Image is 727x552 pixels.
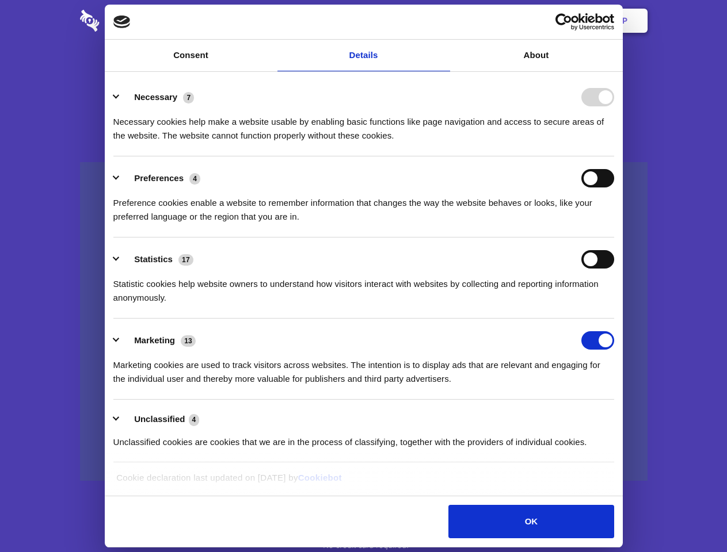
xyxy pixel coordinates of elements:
div: Preference cookies enable a website to remember information that changes the way the website beha... [113,187,614,224]
a: Wistia video thumbnail [80,162,648,481]
span: 17 [178,254,193,266]
span: 7 [183,92,194,103]
button: Necessary (7) [113,88,201,106]
a: Details [277,40,450,71]
h4: Auto-redaction of sensitive data, encrypted data sharing and self-destructing private chats. Shar... [80,105,648,143]
img: logo [113,16,131,28]
button: Unclassified (4) [113,412,207,427]
button: Marketing (13) [113,331,203,350]
a: Pricing [338,3,388,39]
label: Statistics [134,254,173,264]
span: 4 [189,414,200,425]
label: Preferences [134,173,184,183]
button: OK [448,505,614,538]
button: Statistics (17) [113,250,201,269]
h1: Eliminate Slack Data Loss. [80,52,648,93]
a: Usercentrics Cookiebot - opens in a new window [513,13,614,30]
span: 13 [181,335,196,347]
iframe: Drift Widget Chat Controller [669,494,713,538]
label: Necessary [134,92,177,102]
a: Login [522,3,572,39]
a: About [450,40,623,71]
button: Preferences (4) [113,169,208,187]
a: Cookiebot [298,473,342,482]
label: Marketing [134,335,175,345]
a: Contact [467,3,520,39]
div: Cookie declaration last updated on [DATE] by [108,471,619,493]
div: Unclassified cookies are cookies that we are in the process of classifying, together with the pro... [113,427,614,449]
img: logo-wordmark-white-trans-d4663122ce5f474addd5e946df7df03e33cb6a1c49d2221995e7729f52c070b2.svg [80,10,178,32]
span: 4 [189,173,200,185]
div: Statistic cookies help website owners to understand how visitors interact with websites by collec... [113,269,614,305]
div: Necessary cookies help make a website usable by enabling basic functions like page navigation and... [113,106,614,143]
div: Marketing cookies are used to track visitors across websites. The intention is to display ads tha... [113,350,614,386]
a: Consent [105,40,277,71]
